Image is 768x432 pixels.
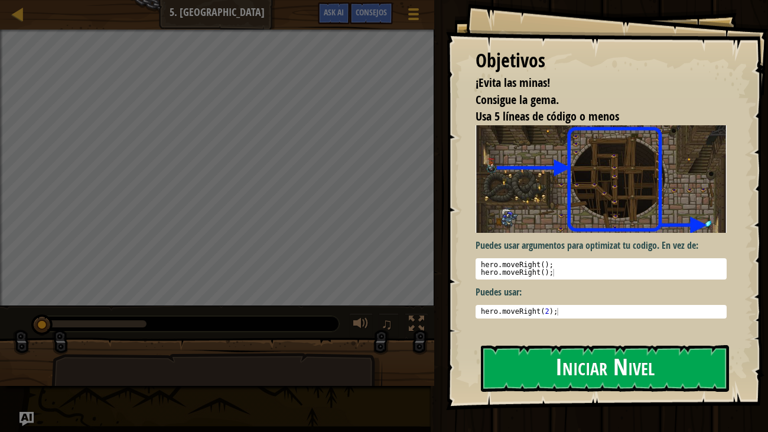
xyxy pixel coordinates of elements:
button: Mostrar menú del juego [399,2,428,30]
span: Consejos [356,7,387,18]
img: Mina enemiga [476,125,727,233]
span: Ask AI [324,7,344,18]
li: Usa 5 líneas de código o menos [461,108,724,125]
p: Puedes usar: [476,285,727,299]
p: Puedes usar argumentos para optimizat tu codigo. En vez de: [476,239,727,252]
button: Ask AI [19,412,34,426]
span: ¡Evita las minas! [476,74,550,90]
li: Consigue la gema. [461,92,724,109]
button: Alterna pantalla completa. [405,313,428,337]
span: ♫ [381,315,393,333]
span: Usa 5 líneas de código o menos [476,108,619,124]
button: Iniciar Nivel [481,345,730,392]
button: ♫ [379,313,399,337]
span: Consigue la gema. [476,92,559,108]
li: ¡Evita las minas! [461,74,724,92]
div: Objetivos [476,47,727,74]
button: Ajustar volúmen [349,313,373,337]
button: Ask AI [318,2,350,24]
